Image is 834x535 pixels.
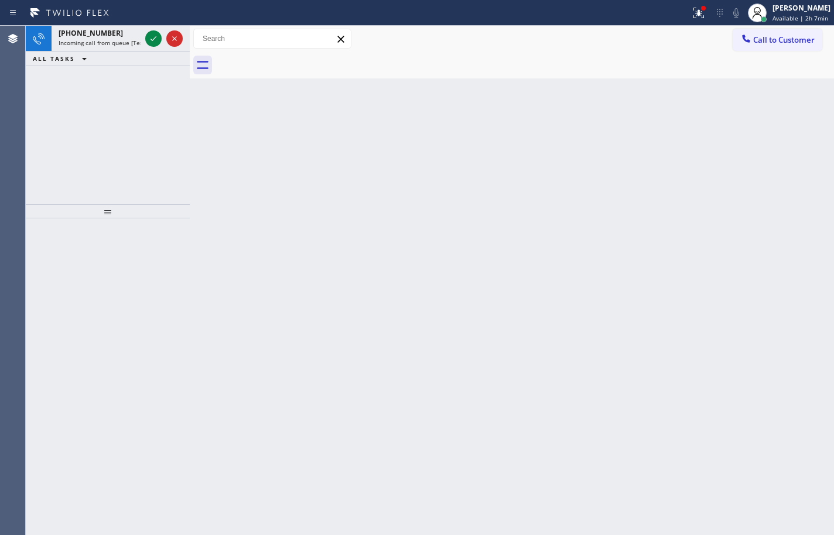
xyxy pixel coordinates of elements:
button: Mute [728,5,744,21]
button: Accept [145,30,162,47]
button: Reject [166,30,183,47]
button: ALL TASKS [26,52,98,66]
span: Incoming call from queue [Test] All [59,39,156,47]
span: ALL TASKS [33,54,75,63]
input: Search [194,29,351,48]
span: Call to Customer [753,35,815,45]
span: [PHONE_NUMBER] [59,28,123,38]
div: [PERSON_NAME] [773,3,830,13]
button: Call to Customer [733,29,822,51]
span: Available | 2h 7min [773,14,828,22]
